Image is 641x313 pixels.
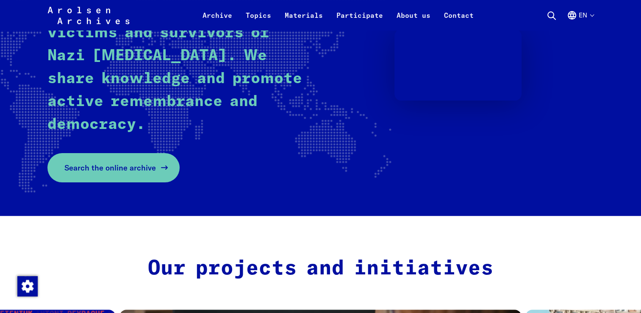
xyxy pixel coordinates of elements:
[17,276,38,296] img: Change consent
[239,10,278,31] a: Topics
[437,10,480,31] a: Contact
[330,10,390,31] a: Participate
[567,10,594,31] button: English, language selection
[196,10,239,31] a: Archive
[47,153,180,182] a: Search the online archive
[17,276,37,296] div: Change consent
[278,10,330,31] a: Materials
[142,257,500,281] h2: Our projects and initiatives
[64,162,156,173] span: Search the online archive
[390,10,437,31] a: About us
[196,5,480,25] nav: Primary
